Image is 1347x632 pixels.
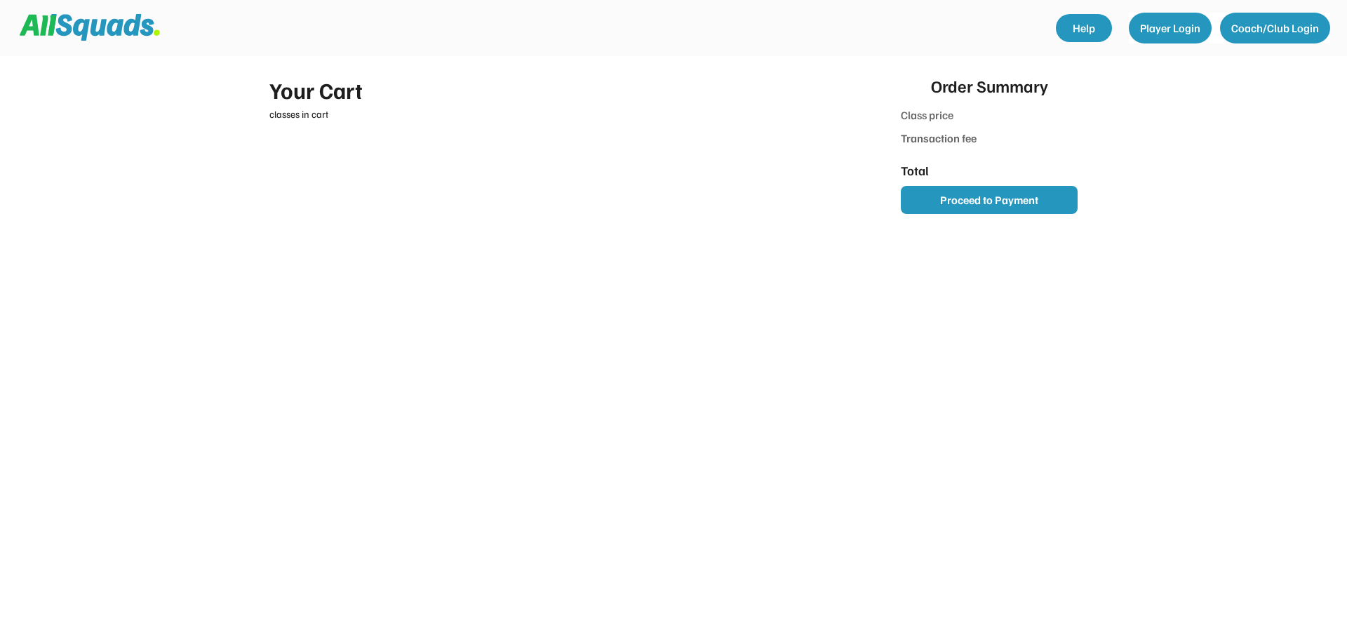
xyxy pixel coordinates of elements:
[1056,14,1112,42] a: Help
[269,107,850,121] div: classes in cart
[1220,13,1330,43] button: Coach/Club Login
[1129,13,1212,43] button: Player Login
[20,14,160,41] img: Squad%20Logo.svg
[269,73,850,107] div: Your Cart
[901,186,1078,214] button: Proceed to Payment
[931,73,1048,98] div: Order Summary
[901,130,979,147] div: Transaction fee
[901,161,979,180] div: Total
[901,107,979,126] div: Class price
